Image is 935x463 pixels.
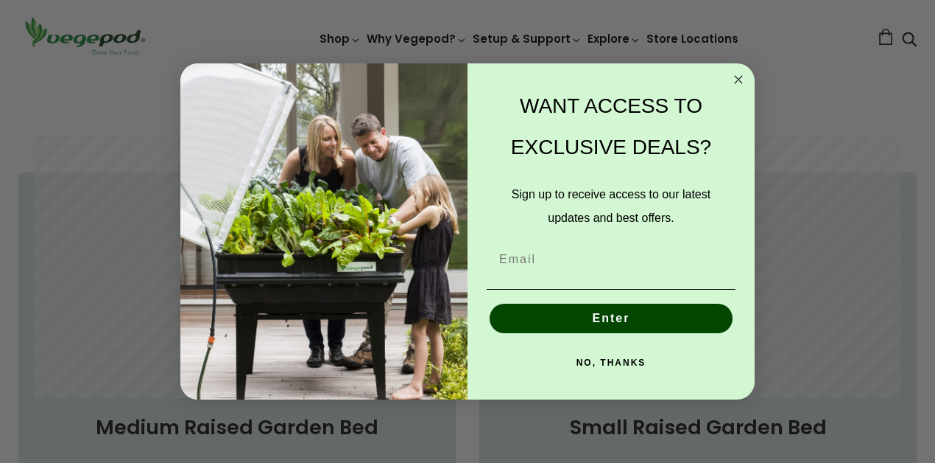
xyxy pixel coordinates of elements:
[730,71,747,88] button: Close dialog
[487,348,735,377] button: NO, THANKS
[487,245,735,274] input: Email
[512,188,710,224] span: Sign up to receive access to our latest updates and best offers.
[180,63,467,400] img: e9d03583-1bb1-490f-ad29-36751b3212ff.jpeg
[511,94,711,159] span: WANT ACCESS TO EXCLUSIVE DEALS?
[490,304,733,333] button: Enter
